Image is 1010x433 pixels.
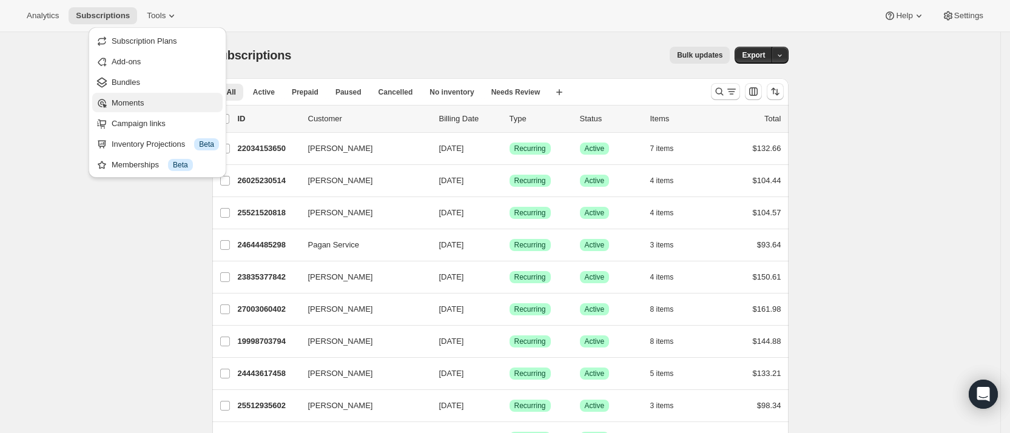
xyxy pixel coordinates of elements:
span: Analytics [27,11,59,21]
p: Total [764,113,781,125]
span: [PERSON_NAME] [308,335,373,347]
span: All [227,87,236,97]
span: [DATE] [439,369,464,378]
span: Help [896,11,912,21]
div: Open Intercom Messenger [969,380,998,409]
span: $150.61 [753,272,781,281]
span: [PERSON_NAME] [308,143,373,155]
span: 7 items [650,144,674,153]
span: 8 items [650,304,674,314]
span: Recurring [514,144,546,153]
button: Subscriptions [69,7,137,24]
span: 3 items [650,401,674,411]
p: 19998703794 [238,335,298,347]
span: $104.57 [753,208,781,217]
span: No inventory [429,87,474,97]
span: [DATE] [439,208,464,217]
button: 3 items [650,237,687,253]
button: [PERSON_NAME] [301,139,422,158]
span: [PERSON_NAME] [308,271,373,283]
span: $144.88 [753,337,781,346]
button: Pagan Service [301,235,422,255]
button: Sort the results [767,83,784,100]
span: Active [585,208,605,218]
span: Bundles [112,78,140,87]
button: Bulk updates [670,47,730,64]
button: Customize table column order and visibility [745,83,762,100]
div: Type [510,113,570,125]
span: Active [585,304,605,314]
p: 22034153650 [238,143,298,155]
span: 8 items [650,337,674,346]
p: Status [580,113,641,125]
span: 3 items [650,240,674,250]
div: 22034153650[PERSON_NAME][DATE]SuccessRecurringSuccessActive7 items$132.66 [238,140,781,157]
span: Campaign links [112,119,166,128]
span: Recurring [514,176,546,186]
span: [PERSON_NAME] [308,303,373,315]
button: Settings [935,7,991,24]
button: 5 items [650,365,687,382]
div: Items [650,113,711,125]
button: Help [877,7,932,24]
span: Active [585,337,605,346]
span: Active [585,144,605,153]
button: [PERSON_NAME] [301,300,422,319]
span: $104.44 [753,176,781,185]
p: 24443617458 [238,368,298,380]
button: 8 items [650,333,687,350]
span: Beta [199,139,214,149]
span: $132.66 [753,144,781,153]
div: 27003060402[PERSON_NAME][DATE]SuccessRecurringSuccessActive8 items$161.98 [238,301,781,318]
span: 4 items [650,208,674,218]
span: 5 items [650,369,674,378]
span: [PERSON_NAME] [308,400,373,412]
button: Export [735,47,772,64]
span: Bulk updates [677,50,722,60]
span: [PERSON_NAME] [308,368,373,380]
button: 4 items [650,172,687,189]
span: Active [253,87,275,97]
p: 25512935602 [238,400,298,412]
span: [DATE] [439,337,464,346]
div: 25521520818[PERSON_NAME][DATE]SuccessRecurringSuccessActive4 items$104.57 [238,204,781,221]
span: $161.98 [753,304,781,314]
div: 24644485298Pagan Service[DATE]SuccessRecurringSuccessActive3 items$93.64 [238,237,781,253]
span: Subscriptions [212,49,292,62]
span: Recurring [514,208,546,218]
span: Pagan Service [308,239,360,251]
button: Create new view [550,84,569,101]
p: ID [238,113,298,125]
span: Needs Review [491,87,540,97]
div: 23835377842[PERSON_NAME][DATE]SuccessRecurringSuccessActive4 items$150.61 [238,269,781,286]
span: $98.34 [757,401,781,410]
span: Export [742,50,765,60]
span: Tools [147,11,166,21]
button: Add-ons [92,52,223,71]
button: [PERSON_NAME] [301,203,422,223]
p: 27003060402 [238,303,298,315]
p: Billing Date [439,113,500,125]
button: Search and filter results [711,83,740,100]
span: Prepaid [292,87,318,97]
button: Analytics [19,7,66,24]
button: Moments [92,93,223,112]
span: $133.21 [753,369,781,378]
div: IDCustomerBilling DateTypeStatusItemsTotal [238,113,781,125]
div: 26025230514[PERSON_NAME][DATE]SuccessRecurringSuccessActive4 items$104.44 [238,172,781,189]
button: [PERSON_NAME] [301,171,422,190]
span: [DATE] [439,176,464,185]
span: Recurring [514,272,546,282]
span: Add-ons [112,57,141,66]
button: 7 items [650,140,687,157]
button: [PERSON_NAME] [301,396,422,415]
p: 24644485298 [238,239,298,251]
span: Active [585,272,605,282]
button: [PERSON_NAME] [301,364,422,383]
span: Active [585,240,605,250]
div: 25512935602[PERSON_NAME][DATE]SuccessRecurringSuccessActive3 items$98.34 [238,397,781,414]
span: Recurring [514,304,546,314]
button: Subscription Plans [92,31,223,50]
span: Beta [173,160,188,170]
span: Settings [954,11,983,21]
